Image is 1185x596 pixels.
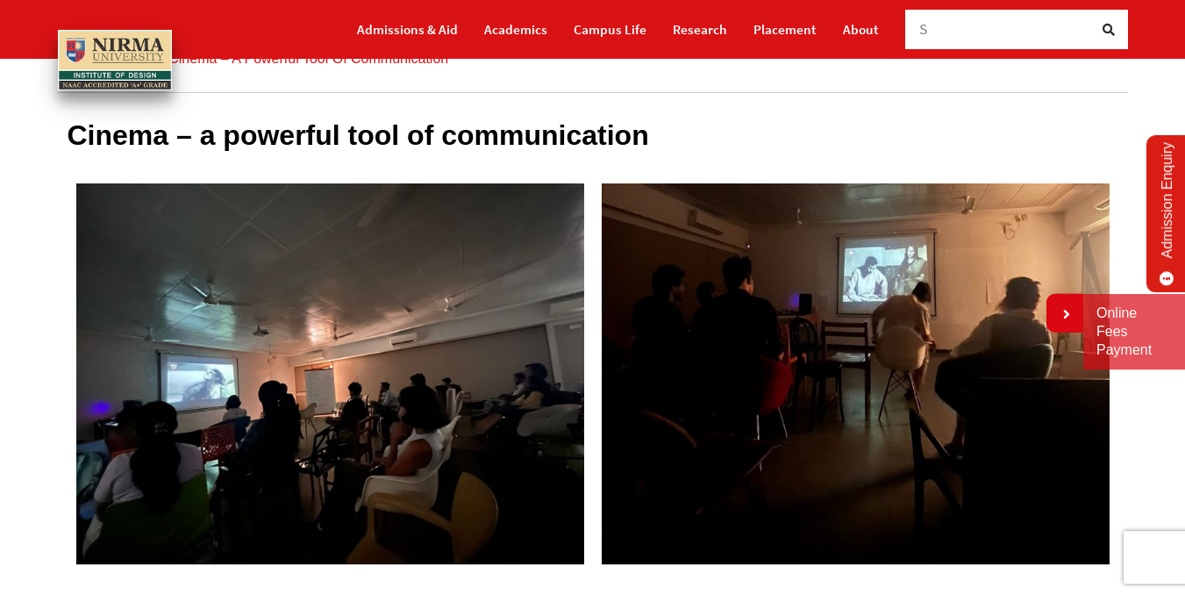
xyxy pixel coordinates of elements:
[58,30,172,90] img: main_logo
[574,14,646,45] a: Campus Life
[593,175,1118,573] img: pop-corn-screening-2-1-1024x768
[357,14,458,45] a: Admissions & Aid
[68,175,593,573] img: pop-corn-screening-11-1-1024x768
[753,14,817,45] a: Placement
[68,118,1118,152] h1: Cinema – a powerful tool of communication
[673,14,727,45] a: Research
[919,19,928,39] span: S
[1096,305,1172,359] a: Online Fees Payment
[484,14,547,45] a: Academics
[843,14,879,45] a: About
